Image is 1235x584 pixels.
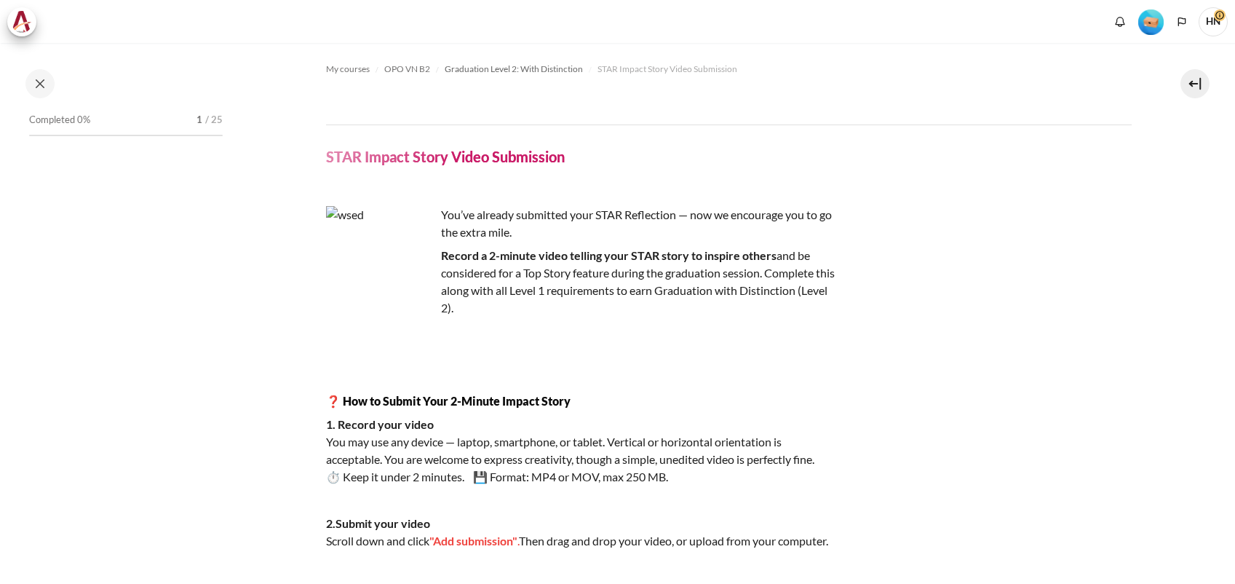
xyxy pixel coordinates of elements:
[326,416,835,486] p: You may use any device — laptop, smartphone, or tablet. Vertical or horizontal orientation is acc...
[326,516,430,530] strong: 2.Submit your video
[1199,7,1228,36] a: User menu
[29,110,223,151] a: Completed 0% 1 / 25
[441,248,777,262] strong: Record a 2-minute video telling your STAR story to inspire others
[445,63,583,76] span: Graduation Level 2: With Distinction
[517,534,519,548] span: .
[1138,9,1164,35] img: Level #1
[429,534,517,548] span: "Add submission"
[326,394,571,408] strong: ❓ How to Submit Your 2-Minute Impact Story
[326,417,434,431] strong: 1. Record your video
[326,147,565,166] h4: STAR Impact Story Video Submission
[29,113,90,127] span: Completed 0%
[597,63,737,76] span: STAR Impact Story Video Submission
[1171,11,1193,33] button: Languages
[326,206,435,315] img: wsed
[384,63,430,76] span: OPO VN B2
[326,515,835,550] p: Scroll down and click Then drag and drop your video, or upload from your computer.
[597,60,737,78] a: STAR Impact Story Video Submission
[196,113,202,127] span: 1
[326,58,1132,81] nav: Navigation bar
[7,7,44,36] a: Architeck Architeck
[1199,7,1228,36] span: HN
[326,247,835,317] p: and be considered for a Top Story feature during the graduation session. Complete this along with...
[1109,11,1131,33] div: Show notification window with no new notifications
[1138,8,1164,35] div: Level #1
[326,60,370,78] a: My courses
[326,63,370,76] span: My courses
[326,206,835,241] p: You’ve already submitted your STAR Reflection — now we encourage you to go the extra mile.
[384,60,430,78] a: OPO VN B2
[445,60,583,78] a: Graduation Level 2: With Distinction
[1132,8,1170,35] a: Level #1
[12,11,32,33] img: Architeck
[205,113,223,127] span: / 25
